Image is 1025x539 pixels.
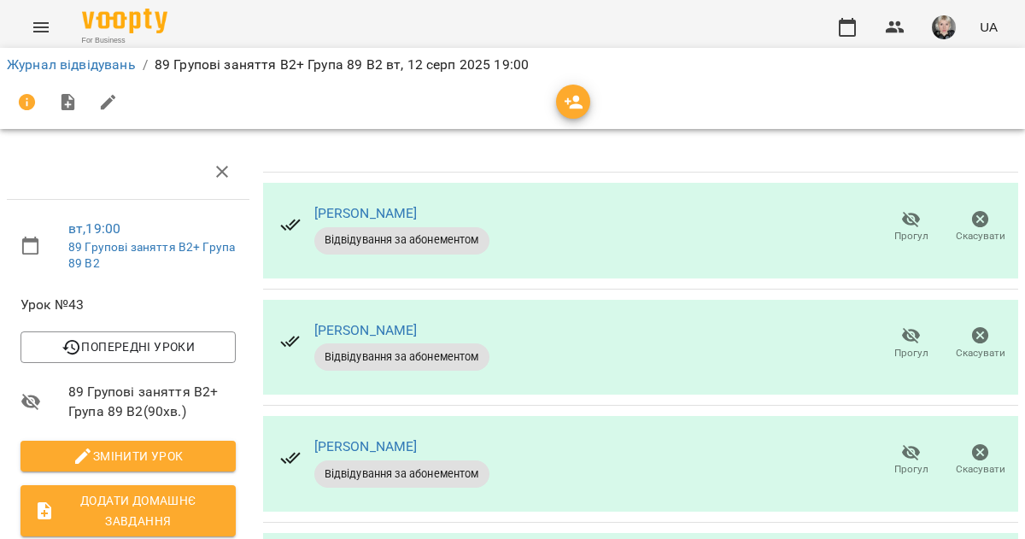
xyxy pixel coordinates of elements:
[956,346,1005,360] span: Скасувати
[876,319,946,367] button: Прогул
[314,438,418,454] a: [PERSON_NAME]
[82,9,167,33] img: Voopty Logo
[20,331,236,362] button: Попередні уроки
[946,203,1015,251] button: Скасувати
[946,436,1015,484] button: Скасувати
[143,55,148,75] li: /
[876,436,946,484] button: Прогул
[973,11,1004,43] button: UA
[34,337,222,357] span: Попередні уроки
[314,466,489,482] span: Відвідування за абонементом
[20,441,236,472] button: Змінити урок
[314,205,418,221] a: [PERSON_NAME]
[68,382,236,422] span: 89 Групові заняття В2+ Група 89 В2 ( 90 хв. )
[20,485,236,536] button: Додати домашнє завдання
[956,462,1005,477] span: Скасувати
[7,55,1018,75] nav: breadcrumb
[20,295,236,315] span: Урок №43
[82,35,167,46] span: For Business
[876,203,946,251] button: Прогул
[20,7,61,48] button: Menu
[946,319,1015,367] button: Скасувати
[894,229,928,243] span: Прогул
[314,322,418,338] a: [PERSON_NAME]
[7,56,136,73] a: Журнал відвідувань
[34,446,222,466] span: Змінити урок
[932,15,956,39] img: e6b29b008becd306e3c71aec93de28f6.jpeg
[980,18,998,36] span: UA
[894,346,928,360] span: Прогул
[314,232,489,248] span: Відвідування за абонементом
[956,229,1005,243] span: Скасувати
[68,220,120,237] a: вт , 19:00
[894,462,928,477] span: Прогул
[314,349,489,365] span: Відвідування за абонементом
[68,240,235,271] a: 89 Групові заняття В2+ Група 89 В2
[155,55,529,75] p: 89 Групові заняття В2+ Група 89 В2 вт, 12 серп 2025 19:00
[34,490,222,531] span: Додати домашнє завдання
